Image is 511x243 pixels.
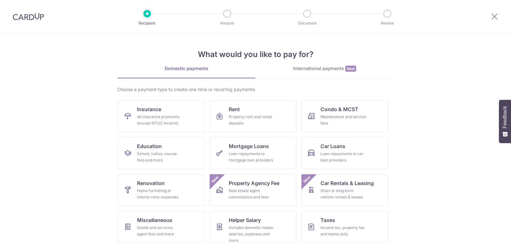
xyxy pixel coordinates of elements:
[137,179,165,187] span: Renovation
[364,20,411,26] p: Review
[320,225,366,237] div: Income tax, property tax and stamp duty
[502,106,508,128] span: Feedback
[137,225,183,237] div: Goods and services, agent fees and more
[137,216,172,224] span: Miscellaneous
[320,216,335,224] span: Taxes
[117,65,255,72] div: Domestic payments
[204,20,251,26] p: Amount
[118,137,205,169] a: EducationSchool, tuition, course fees and more
[302,174,312,185] span: New
[137,105,161,113] span: Insurance
[118,100,205,132] a: InsuranceAll insurance premiums (except NTUC Income)
[320,188,366,200] div: Short or long‑term vehicle rentals & leases
[13,13,44,20] img: CardUp
[229,188,275,200] div: Real estate agent commissions and fees
[255,65,394,72] div: International payments
[137,114,183,126] div: All insurance premiums (except NTUC Income)
[499,100,511,143] button: Feedback - Show survey
[137,151,183,163] div: School, tuition, course fees and more
[320,179,374,187] span: Car Rentals & Leasing
[345,66,356,72] span: New
[229,142,269,150] span: Mortgage Loans
[210,174,296,206] a: Property Agency FeeReal estate agent commissions and feesNew
[284,20,331,26] p: Document
[229,179,279,187] span: Property Agency Fee
[301,137,388,169] a: Car LoansLoan repayments to car loan providers
[137,188,183,200] div: Home furnishing or interior reno-expenses
[210,211,296,243] a: Helper SalaryIncludes domestic helper salaries, expenses and more
[320,151,366,163] div: Loan repayments to car loan providers
[301,100,388,132] a: Condo & MCSTMaintenance and service fees
[210,174,220,185] span: New
[229,151,275,163] div: Loan repayments to mortgage loan providers
[118,174,205,206] a: RenovationHome furnishing or interior reno-expenses
[124,20,171,26] p: Recipient
[301,211,388,243] a: TaxesIncome tax, property tax and stamp duty
[229,105,240,113] span: Rent
[210,100,296,132] a: RentProperty rent and rental deposits
[301,174,388,206] a: Car Rentals & LeasingShort or long‑term vehicle rentals & leasesNew
[229,114,275,126] div: Property rent and rental deposits
[118,211,205,243] a: MiscellaneousGoods and services, agent fees and more
[320,105,358,113] span: Condo & MCST
[137,142,162,150] span: Education
[117,86,394,93] div: Choose a payment type to create one-time or recurring payments.
[320,114,366,126] div: Maintenance and service fees
[210,137,296,169] a: Mortgage LoansLoan repayments to mortgage loan providers
[320,142,345,150] span: Car Loans
[229,216,261,224] span: Helper Salary
[117,49,394,60] h4: What would you like to pay for?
